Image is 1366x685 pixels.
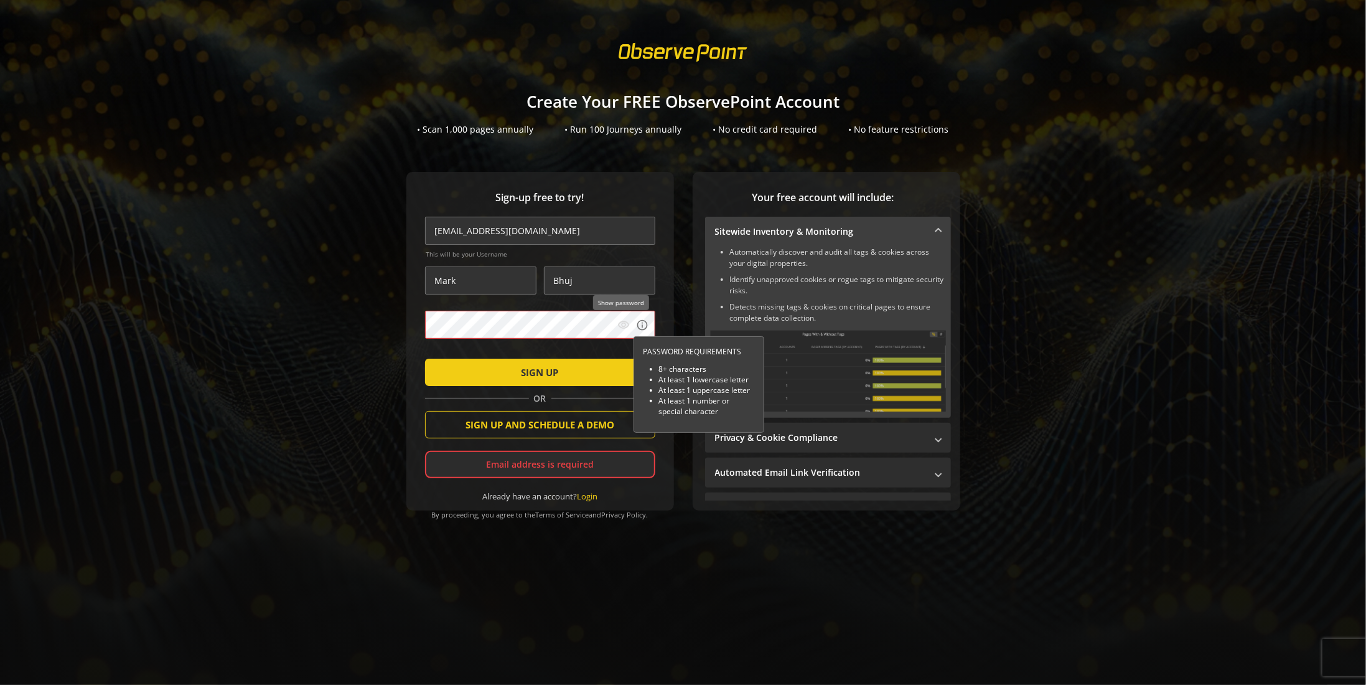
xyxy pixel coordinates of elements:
input: Email Address (name@work-email.com) * [425,217,655,245]
input: Last Name * [544,267,655,295]
span: OR [529,392,551,405]
span: SIGN UP [522,361,559,384]
span: Your free account will include: [705,191,942,205]
mat-expansion-panel-header: Performance Monitoring with Web Vitals [705,493,951,522]
li: Automatically discover and audit all tags & cookies across your digital properties. [730,247,946,269]
a: Privacy Policy [602,510,647,519]
div: • Scan 1,000 pages annually [418,123,534,136]
mat-expansion-panel-header: Privacy & Cookie Compliance [705,423,951,453]
a: Terms of Service [536,510,589,519]
div: Sitewide Inventory & Monitoring [705,247,951,418]
a: Login [577,491,597,502]
button: SIGN UP [425,359,655,386]
div: • No feature restrictions [849,123,949,136]
mat-panel-title: Privacy & Cookie Compliance [715,432,926,444]
span: SIGN UP AND SCHEDULE A DEMO [465,413,614,436]
div: • Run 100 Journeys annually [565,123,682,136]
button: SIGN UP AND SCHEDULE A DEMO [425,411,655,438]
div: • No credit card required [713,123,818,136]
span: Sign-up free to try! [425,191,655,205]
img: Sitewide Inventory & Monitoring [710,330,946,412]
div: Email address is required [425,451,655,478]
input: First Name * [425,267,536,295]
span: This will be your Username [426,250,655,258]
div: By proceeding, you agree to the and . [425,502,655,519]
li: Identify unapproved cookies or rogue tags to mitigate security risks. [730,274,946,296]
div: Already have an account? [425,491,655,503]
mat-panel-title: Automated Email Link Verification [715,466,926,479]
mat-icon: visibility [618,319,630,331]
li: Detects missing tags & cookies on critical pages to ensure complete data collection. [730,301,946,324]
mat-expansion-panel-header: Automated Email Link Verification [705,458,951,488]
mat-icon: info [637,319,649,331]
mat-panel-title: Sitewide Inventory & Monitoring [715,225,926,238]
mat-expansion-panel-header: Sitewide Inventory & Monitoring [705,217,951,247]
